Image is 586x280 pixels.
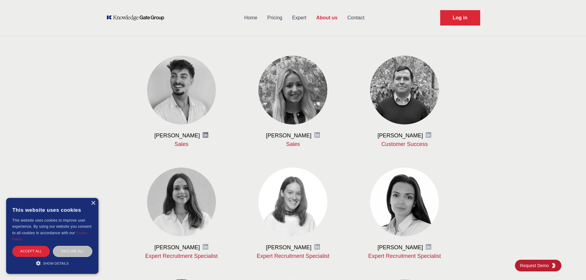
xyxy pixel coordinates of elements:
[370,168,439,236] img: Zhanna Podtykan
[53,246,92,257] div: Decline all
[342,10,369,26] a: Contact
[377,244,423,251] h3: [PERSON_NAME]
[555,250,586,280] iframe: Chat Widget
[359,252,451,260] p: Expert Recruitment Specialist
[12,231,87,241] a: Cookie Policy
[551,263,556,268] img: KGG
[106,15,169,21] a: KOL Knowledge Platform: Talk to Key External Experts (KEE)
[258,56,327,124] img: Marta Pons
[12,218,91,235] span: This website uses cookies to improve user experience. By using our website you consent to all coo...
[377,132,423,139] h3: [PERSON_NAME]
[147,168,216,236] img: Karina Stopachynska
[311,10,342,26] a: About us
[147,56,216,124] img: Raffaele Martucci
[154,132,200,139] h3: [PERSON_NAME]
[370,56,439,124] img: Martin Sanitra
[440,10,480,26] a: Request Demo
[136,140,228,148] p: Sales
[247,140,339,148] p: Sales
[266,244,311,251] h3: [PERSON_NAME]
[154,244,200,251] h3: [PERSON_NAME]
[266,132,311,139] h3: [PERSON_NAME]
[91,201,95,206] div: Close
[239,10,262,26] a: Home
[12,246,50,257] div: Accept all
[258,168,327,236] img: Daryna Podoliak
[12,260,92,266] div: Show details
[43,262,69,265] span: Show details
[359,140,451,148] p: Customer Success
[520,262,551,269] span: Request Demo
[287,10,311,26] a: Expert
[12,203,92,217] div: This website uses cookies
[262,10,287,26] a: Pricing
[247,252,339,260] p: Expert Recruitment Specialist
[515,260,561,271] a: Request DemoKGG
[136,252,228,260] p: Expert Recruitment Specialist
